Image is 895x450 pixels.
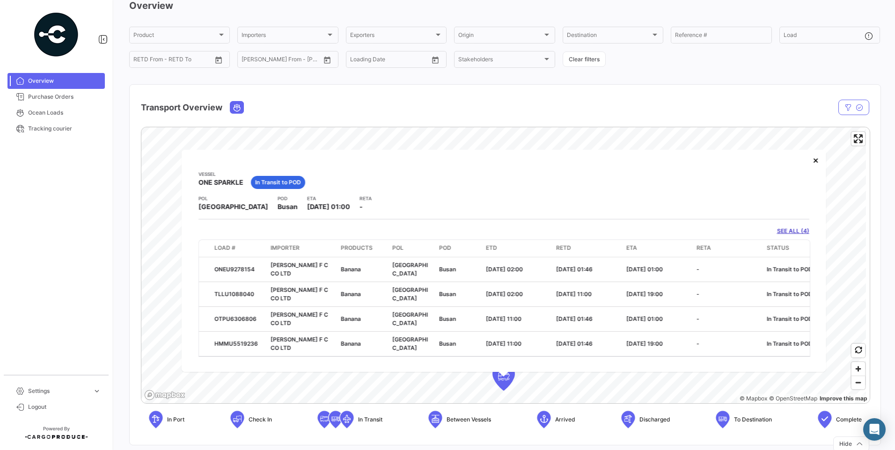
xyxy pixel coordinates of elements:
[271,261,328,276] span: [PERSON_NAME] F C CO LTD
[28,124,101,133] span: Tracking courier
[341,290,361,297] span: Banana
[392,286,428,301] span: [GEOGRAPHIC_DATA]
[214,339,263,348] div: HMMU5519236
[341,265,361,272] span: Banana
[567,33,651,40] span: Destination
[278,195,298,202] app-card-info-title: POD
[626,265,663,272] span: [DATE] 01:00
[359,203,363,210] span: -
[851,376,865,389] button: Zoom out
[836,415,862,424] span: Complete
[167,415,184,424] span: In Port
[341,315,361,322] span: Banana
[271,311,328,326] span: [PERSON_NAME] F C CO LTD
[214,290,263,298] div: TLLU1088040
[133,58,147,64] input: From
[214,314,263,323] div: OTPU6306806
[763,240,822,256] datatable-header-cell: Status
[7,121,105,137] a: Tracking courier
[278,202,298,211] span: Busan
[307,203,350,210] span: [DATE] 01:00
[492,363,515,391] div: Map marker
[392,243,403,252] span: POL
[697,340,699,347] span: -
[439,290,456,297] span: Busan
[697,265,699,272] span: -
[93,387,101,395] span: expand_more
[341,340,361,347] span: Banana
[358,415,382,424] span: In Transit
[439,243,451,252] span: POD
[33,11,80,58] img: powered-by.png
[851,362,865,376] button: Zoom in
[769,395,817,402] a: OpenStreetMap
[198,202,268,211] span: [GEOGRAPHIC_DATA]
[255,178,301,187] span: In Transit to POD
[198,178,243,187] span: ONE SPARKLE
[320,53,334,67] button: Open calendar
[777,227,809,235] a: SEE ALL (4)
[198,195,268,202] app-card-info-title: POL
[556,290,592,297] span: [DATE] 11:00
[820,395,867,402] a: Map feedback
[767,243,789,252] span: Status
[626,340,663,347] span: [DATE] 19:00
[740,395,767,402] a: Mapbox
[242,33,325,40] span: Importers
[556,340,593,347] span: [DATE] 01:46
[482,240,552,256] datatable-header-cell: ETD
[697,290,699,297] span: -
[28,77,101,85] span: Overview
[214,265,263,273] div: ONEU9278154
[458,58,542,64] span: Stakeholders
[767,265,813,272] span: In Transit to POD
[767,290,813,297] span: In Transit to POD
[555,415,575,424] span: Arrived
[439,340,456,347] span: Busan
[806,151,825,169] button: Close popup
[133,33,217,40] span: Product
[626,315,663,322] span: [DATE] 01:00
[767,315,813,322] span: In Transit to POD
[626,290,663,297] span: [DATE] 19:00
[389,240,435,256] datatable-header-cell: POL
[261,58,299,64] input: To
[863,418,886,441] div: Abrir Intercom Messenger
[307,195,350,202] app-card-info-title: ETA
[198,170,243,178] app-card-info-title: Vessel
[28,93,101,101] span: Purchase Orders
[271,335,328,351] span: [PERSON_NAME] F C CO LTD
[623,240,693,256] datatable-header-cell: ETA
[626,243,637,252] span: ETA
[267,240,337,256] datatable-header-cell: Importer
[693,240,763,256] datatable-header-cell: RETA
[556,243,571,252] span: RETD
[350,58,363,64] input: From
[392,335,428,351] span: [GEOGRAPHIC_DATA]
[359,195,372,202] app-card-info-title: RETA
[639,415,670,424] span: Discharged
[392,261,428,276] span: [GEOGRAPHIC_DATA]
[552,240,623,256] datatable-header-cell: RETD
[350,33,434,40] span: Exporters
[486,243,497,252] span: ETD
[212,53,226,67] button: Open calendar
[447,415,491,424] span: Between Vessels
[7,105,105,121] a: Ocean Loads
[392,311,428,326] span: [GEOGRAPHIC_DATA]
[563,51,606,67] button: Clear filters
[28,387,89,395] span: Settings
[370,58,407,64] input: To
[28,109,101,117] span: Ocean Loads
[7,73,105,89] a: Overview
[341,243,373,252] span: Products
[230,102,243,113] button: Ocean
[153,58,191,64] input: To
[249,415,272,424] span: Check In
[271,286,328,301] span: [PERSON_NAME] F C CO LTD
[851,132,865,145] button: Enter fullscreen
[271,243,300,252] span: Importer
[214,243,235,252] span: Load #
[767,340,813,347] span: In Transit to POD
